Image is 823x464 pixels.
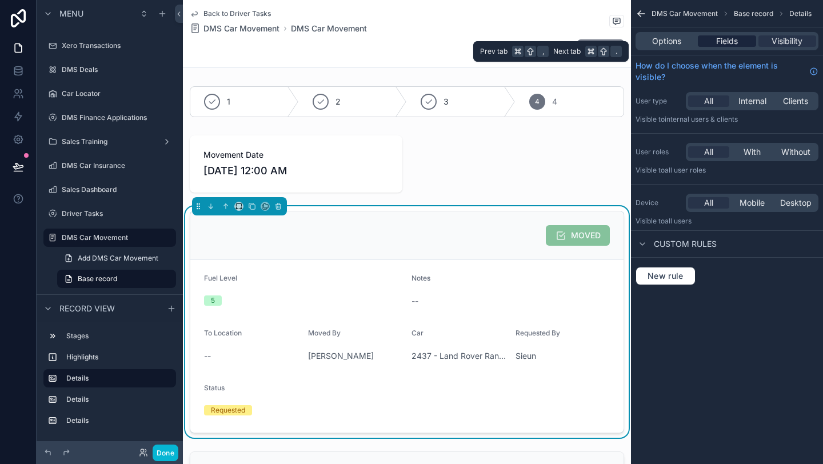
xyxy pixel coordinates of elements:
span: All [704,95,713,107]
span: Requested By [516,329,560,337]
a: Xero Transactions [43,37,176,55]
div: scrollable content [37,322,183,441]
label: Details [66,395,171,404]
label: Car Locator [62,89,174,98]
label: Details [66,416,171,425]
span: Status [204,383,225,392]
a: DMS Finance Applications [43,109,176,127]
label: Xero Transactions [62,41,174,50]
span: Base record [78,274,117,283]
a: Add DMS Car Movement [57,249,176,267]
a: DMS Car Movement [190,23,279,34]
span: Moved By [308,329,341,337]
span: Without [781,146,810,158]
span: Car [411,329,424,337]
a: Sales Dashboard [43,181,176,199]
label: Highlights [66,353,171,362]
span: Fuel Level [204,274,237,282]
label: User roles [636,147,681,157]
p: Visible to [636,166,818,175]
span: Next tab [553,47,581,56]
label: DMS Deals [62,65,174,74]
span: DMS Car Movement [652,9,718,18]
span: With [744,146,761,158]
label: DMS Car Movement [62,233,169,242]
span: All user roles [665,166,706,174]
a: DMS Car Insurance [43,157,176,175]
span: -- [204,350,211,362]
span: New rule [643,271,688,281]
a: DMS Car Movement [43,229,176,247]
span: Fields [716,35,738,47]
a: Back to Driver Tasks [190,9,271,18]
a: [PERSON_NAME] [308,350,374,362]
label: DMS Car Insurance [62,161,174,170]
span: Mobile [740,197,765,209]
a: DMS Deals [43,61,176,79]
span: Details [789,9,812,18]
button: Done [153,445,178,461]
span: Internal [738,95,766,107]
button: New rule [636,267,696,285]
label: Details [66,374,167,383]
span: . [612,47,621,56]
span: Internal users & clients [665,115,738,123]
label: Sales Dashboard [62,185,174,194]
a: Page 45 [43,294,176,312]
span: Custom rules [654,238,717,250]
span: How do I choose when the element is visible? [636,60,805,83]
label: Stages [66,331,171,341]
span: Record view [59,303,115,314]
label: User type [636,97,681,106]
span: Add DMS Car Movement [78,254,158,263]
span: Back to Driver Tasks [203,9,271,18]
span: Notes [411,274,430,282]
span: Menu [59,8,83,19]
span: Options [652,35,681,47]
a: How do I choose when the element is visible? [636,60,818,83]
span: Desktop [780,197,812,209]
span: Base record [734,9,773,18]
a: Sales Training [43,133,176,151]
p: Visible to [636,115,818,124]
label: Device [636,198,681,207]
span: Visibility [772,35,802,47]
span: , [538,47,548,56]
span: all users [665,217,692,225]
button: Edit [577,39,624,60]
span: -- [411,295,418,307]
a: Car Locator [43,85,176,103]
span: To Location [204,329,242,337]
label: DMS Finance Applications [62,113,174,122]
label: Driver Tasks [62,209,174,218]
a: Driver Tasks [43,205,176,223]
p: Visible to [636,217,818,226]
a: Base record [57,270,176,288]
span: Clients [783,95,808,107]
a: Sieun [516,350,536,362]
a: DMS Car Movement [291,23,367,34]
span: Prev tab [480,47,508,56]
span: All [704,197,713,209]
div: Requested [211,405,245,415]
div: 5 [211,295,215,306]
label: Sales Training [62,137,158,146]
span: DMS Car Movement [203,23,279,34]
span: All [704,146,713,158]
a: 2437 - Land Rover Range Rover Velar [411,350,506,362]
